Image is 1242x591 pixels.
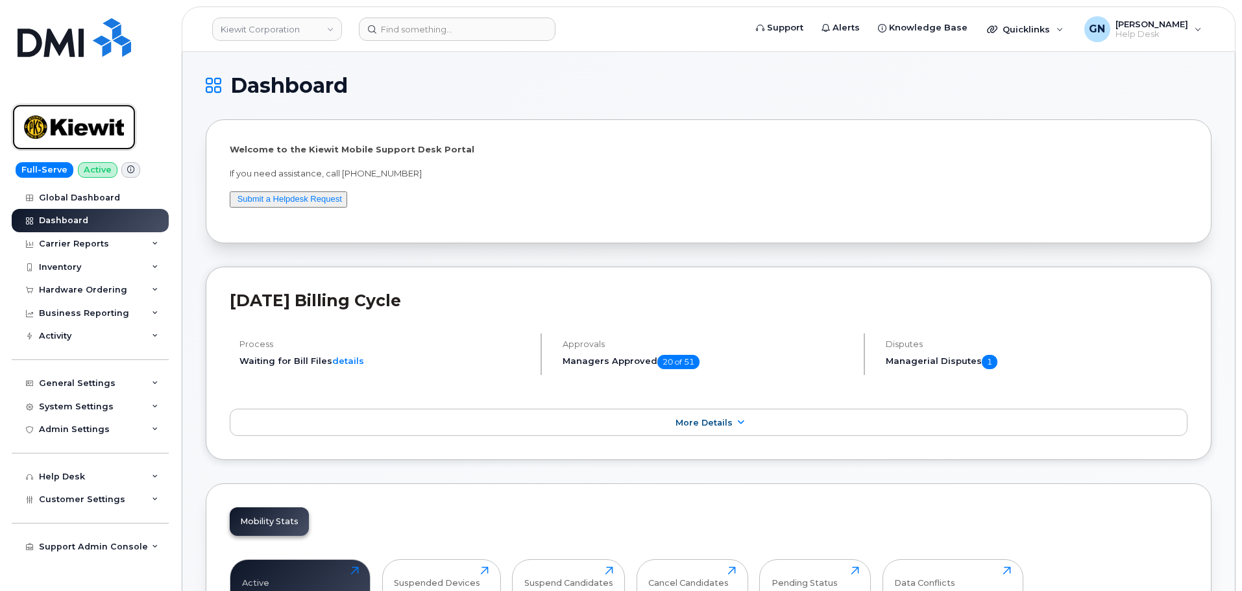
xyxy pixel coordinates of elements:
[230,167,1187,180] p: If you need assistance, call [PHONE_NUMBER]
[676,418,733,428] span: More Details
[237,194,342,204] a: Submit a Helpdesk Request
[394,566,480,588] div: Suspended Devices
[239,355,530,367] li: Waiting for Bill Files
[242,566,269,588] div: Active
[332,356,364,366] a: details
[982,355,997,369] span: 1
[524,566,613,588] div: Suspend Candidates
[886,355,1187,369] h5: Managerial Disputes
[894,566,955,588] div: Data Conflicts
[886,339,1187,349] h4: Disputes
[1186,535,1232,581] iframe: Messenger Launcher
[772,566,838,588] div: Pending Status
[648,566,729,588] div: Cancel Candidates
[239,339,530,349] h4: Process
[230,291,1187,310] h2: [DATE] Billing Cycle
[563,339,853,349] h4: Approvals
[230,76,348,95] span: Dashboard
[230,191,347,208] button: Submit a Helpdesk Request
[657,355,700,369] span: 20 of 51
[563,355,853,369] h5: Managers Approved
[230,143,1187,156] p: Welcome to the Kiewit Mobile Support Desk Portal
